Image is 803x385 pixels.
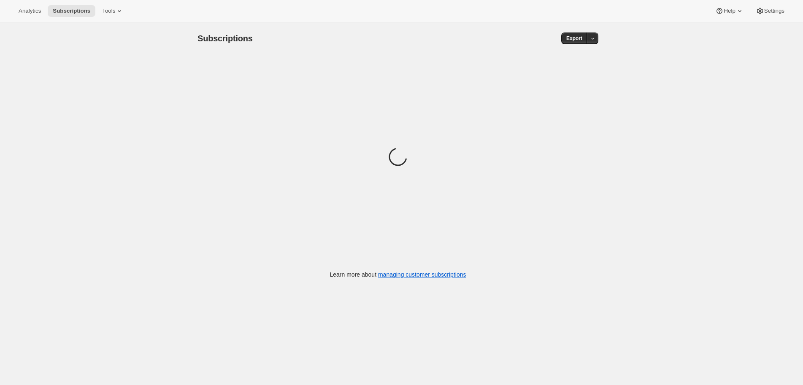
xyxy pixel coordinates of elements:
[751,5,789,17] button: Settings
[566,35,582,42] span: Export
[14,5,46,17] button: Analytics
[197,34,253,43] span: Subscriptions
[710,5,749,17] button: Help
[48,5,95,17] button: Subscriptions
[53,8,90,14] span: Subscriptions
[378,271,466,278] a: managing customer subscriptions
[102,8,115,14] span: Tools
[724,8,735,14] span: Help
[19,8,41,14] span: Analytics
[97,5,129,17] button: Tools
[561,32,587,44] button: Export
[764,8,784,14] span: Settings
[330,270,466,279] p: Learn more about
